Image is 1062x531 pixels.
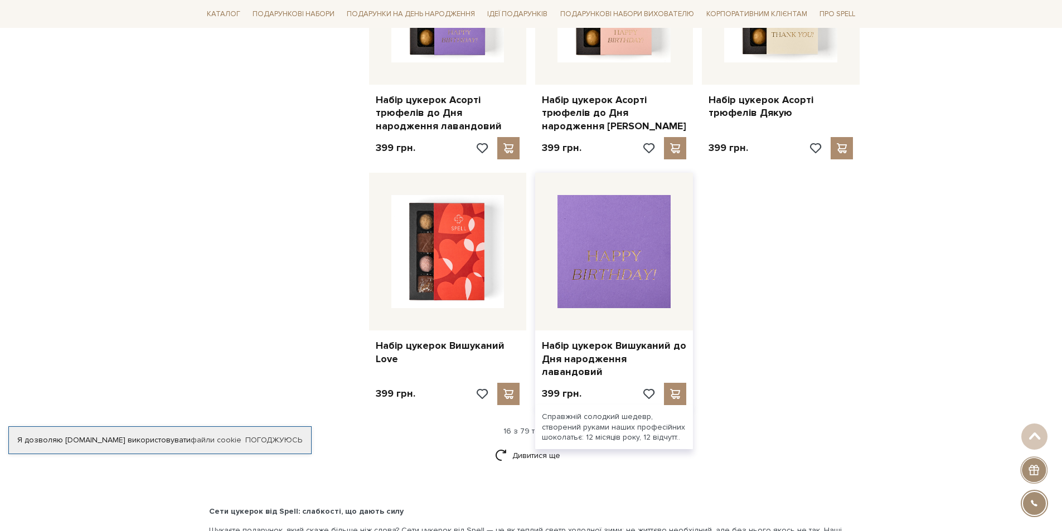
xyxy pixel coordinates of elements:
[376,387,415,400] p: 399 грн.
[556,4,699,23] a: Подарункові набори вихователю
[9,435,311,445] div: Я дозволяю [DOMAIN_NAME] використовувати
[376,339,520,366] a: Набір цукерок Вишуканий Love
[483,6,552,23] a: Ідеї подарунків
[542,339,686,378] a: Набір цукерок Вишуканий до Дня народження лавандовий
[535,405,693,449] div: Справжній солодкий шедевр, створений руками наших професійних шоколатьє: 12 місяців року, 12 відч...
[342,6,479,23] a: Подарунки на День народження
[202,6,245,23] a: Каталог
[709,94,853,120] a: Набір цукерок Асорті трюфелів Дякую
[815,6,860,23] a: Про Spell
[495,446,568,465] a: Дивитися ще
[376,94,520,133] a: Набір цукерок Асорті трюфелів до Дня народження лавандовий
[702,4,812,23] a: Корпоративним клієнтам
[542,94,686,133] a: Набір цукерок Асорті трюфелів до Дня народження [PERSON_NAME]
[191,435,241,445] a: файли cookie
[376,142,415,154] p: 399 грн.
[709,142,748,154] p: 399 грн.
[248,6,339,23] a: Подарункові набори
[542,387,581,400] p: 399 грн.
[209,506,404,516] b: Сети цукерок від Spell: слабкості, що дають силу
[245,435,302,445] a: Погоджуюсь
[557,195,671,308] img: Набір цукерок Вишуканий до Дня народження лавандовий
[198,426,865,436] div: 16 з 79 товарів
[542,142,581,154] p: 399 грн.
